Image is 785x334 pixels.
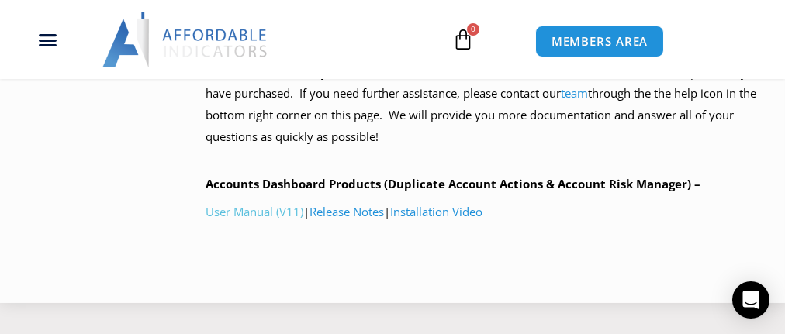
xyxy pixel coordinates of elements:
p: Welcome to the library! User Manuals and Release notes are available below based on the products ... [206,62,766,148]
b: Accounts Dashboard Products (Duplicate Account Actions & Account Risk Manager) – [206,176,701,191]
a: MEMBERS AREA [535,26,665,57]
p: | | [206,201,766,223]
img: LogoAI | Affordable Indicators – NinjaTrader [102,12,269,67]
a: 0 [429,17,497,62]
a: User Manual (V11) [206,204,304,219]
div: Menu Toggle [9,25,86,54]
a: Installation Video [391,204,483,219]
a: team [562,85,589,101]
a: Release Notes [310,204,385,219]
span: 0 [467,23,479,36]
span: MEMBERS AREA [552,36,648,47]
div: Open Intercom Messenger [732,281,769,319]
